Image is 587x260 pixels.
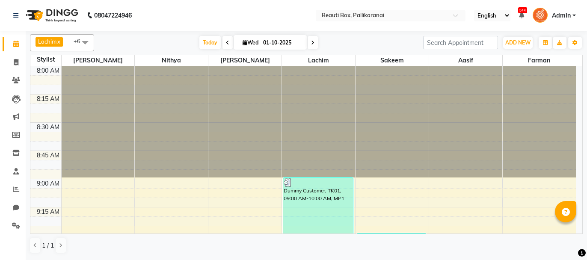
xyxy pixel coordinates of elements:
[282,55,355,66] span: Lachim
[56,38,60,45] a: x
[94,3,132,27] b: 08047224946
[519,12,524,19] a: 544
[199,36,221,49] span: Today
[356,55,429,66] span: Sakeem
[503,55,576,66] span: Farman
[35,207,61,216] div: 9:15 AM
[35,123,61,132] div: 8:30 AM
[22,3,80,27] img: logo
[423,36,498,49] input: Search Appointment
[42,241,54,250] span: 1 / 1
[38,38,56,45] span: Lachim
[208,55,282,66] span: [PERSON_NAME]
[35,151,61,160] div: 8:45 AM
[30,55,61,64] div: Stylist
[35,66,61,75] div: 8:00 AM
[503,37,533,49] button: ADD NEW
[552,11,571,20] span: Admin
[261,36,303,49] input: 2025-10-01
[62,55,135,66] span: [PERSON_NAME]
[135,55,208,66] span: Nithya
[35,95,61,103] div: 8:15 AM
[533,8,548,23] img: Admin
[35,179,61,188] div: 9:00 AM
[429,55,502,66] span: Aasif
[551,226,578,251] iframe: chat widget
[518,7,527,13] span: 544
[505,39,531,46] span: ADD NEW
[74,38,87,44] span: +6
[240,39,261,46] span: Wed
